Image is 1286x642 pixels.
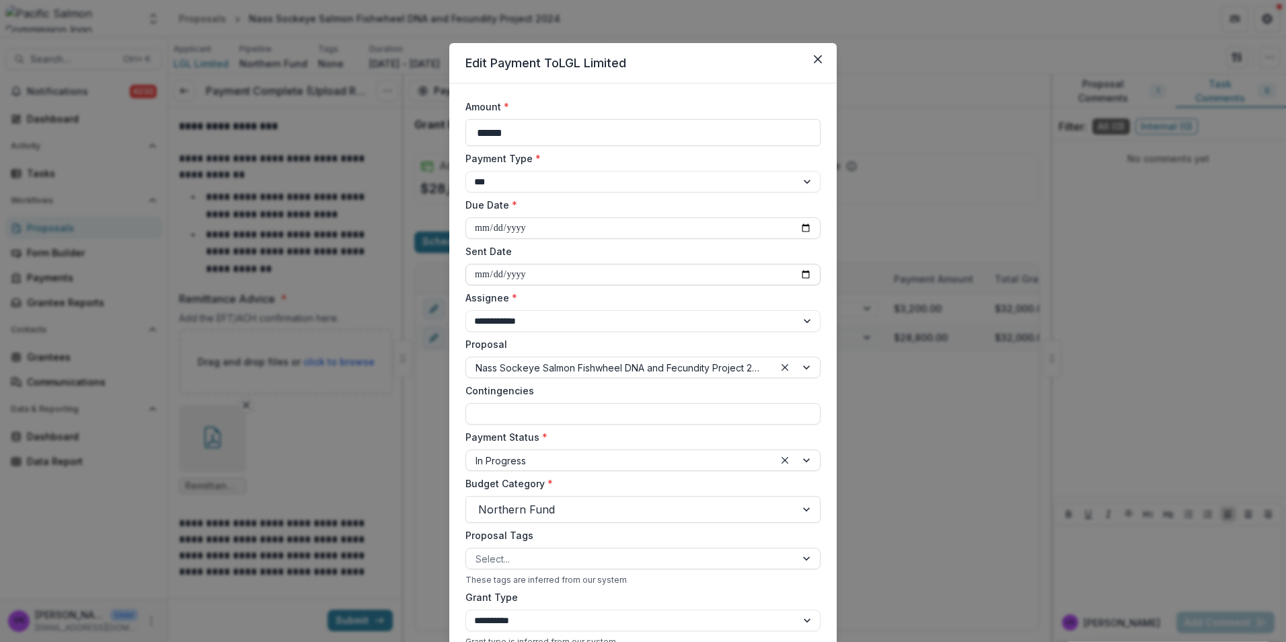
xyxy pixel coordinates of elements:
[777,452,793,468] div: Clear selected options
[777,359,793,376] div: Clear selected options
[807,48,829,70] button: Close
[465,384,812,398] label: Contingencies
[465,291,812,305] label: Assignee
[449,43,837,83] header: Edit Payment To LGL Limited
[465,151,812,166] label: Payment Type
[465,337,812,351] label: Proposal
[465,528,812,542] label: Proposal Tags
[465,590,812,604] label: Grant Type
[465,476,812,491] label: Budget Category
[465,244,812,258] label: Sent Date
[465,575,821,585] div: These tags are inferred from our system
[465,198,812,212] label: Due Date
[465,430,812,444] label: Payment Status
[465,100,812,114] label: Amount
